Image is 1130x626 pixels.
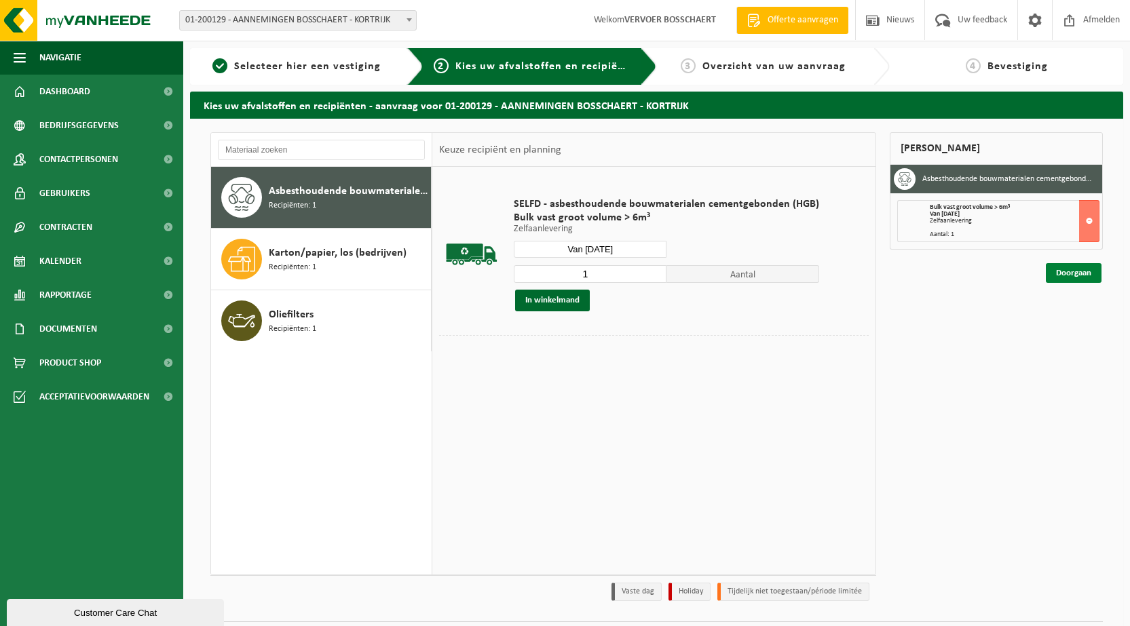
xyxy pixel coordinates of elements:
[455,61,642,72] span: Kies uw afvalstoffen en recipiënten
[39,244,81,278] span: Kalender
[39,176,90,210] span: Gebruikers
[930,210,960,218] strong: Van [DATE]
[7,596,227,626] iframe: chat widget
[212,58,227,73] span: 1
[39,278,92,312] span: Rapportage
[668,583,711,601] li: Holiday
[736,7,848,34] a: Offerte aanvragen
[930,218,1099,224] div: Zelfaanlevering
[514,197,819,211] span: SELFD - asbesthoudende bouwmaterialen cementgebonden (HGB)
[218,140,425,160] input: Materiaal zoeken
[434,58,449,73] span: 2
[39,142,118,176] span: Contactpersonen
[234,61,381,72] span: Selecteer hier een vestiging
[930,203,1010,211] span: Bulk vast groot volume > 6m³
[514,224,819,234] p: Zelfaanlevering
[269,323,316,336] span: Recipiënten: 1
[190,92,1123,118] h2: Kies uw afvalstoffen en recipiënten - aanvraag voor 01-200129 - AANNEMINGEN BOSSCHAERT - KORTRIJK
[39,312,97,346] span: Documenten
[197,58,396,75] a: 1Selecteer hier een vestiging
[611,583,662,601] li: Vaste dag
[432,133,568,167] div: Keuze recipiënt en planning
[764,14,842,27] span: Offerte aanvragen
[179,10,417,31] span: 01-200129 - AANNEMINGEN BOSSCHAERT - KORTRIJK
[922,168,1092,190] h3: Asbesthoudende bouwmaterialen cementgebonden (hechtgebonden)
[269,199,316,212] span: Recipiënten: 1
[180,11,416,30] span: 01-200129 - AANNEMINGEN BOSSCHAERT - KORTRIJK
[515,290,590,311] button: In winkelmand
[269,261,316,274] span: Recipiënten: 1
[211,290,432,351] button: Oliefilters Recipiënten: 1
[39,109,119,142] span: Bedrijfsgegevens
[514,211,819,224] span: Bulk vast groot volume > 6m³
[702,61,846,72] span: Overzicht van uw aanvraag
[890,132,1103,165] div: [PERSON_NAME]
[39,210,92,244] span: Contracten
[39,380,149,414] span: Acceptatievoorwaarden
[269,307,314,323] span: Oliefilters
[966,58,981,73] span: 4
[269,245,407,261] span: Karton/papier, los (bedrijven)
[987,61,1048,72] span: Bevestiging
[624,15,716,25] strong: VERVOER BOSSCHAERT
[39,41,81,75] span: Navigatie
[39,75,90,109] span: Dashboard
[1046,263,1101,283] a: Doorgaan
[717,583,869,601] li: Tijdelijk niet toegestaan/période limitée
[930,231,1099,238] div: Aantal: 1
[681,58,696,73] span: 3
[211,167,432,229] button: Asbesthoudende bouwmaterialen cementgebonden (hechtgebonden) Recipiënten: 1
[514,241,666,258] input: Selecteer datum
[211,229,432,290] button: Karton/papier, los (bedrijven) Recipiënten: 1
[269,183,428,199] span: Asbesthoudende bouwmaterialen cementgebonden (hechtgebonden)
[666,265,819,283] span: Aantal
[39,346,101,380] span: Product Shop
